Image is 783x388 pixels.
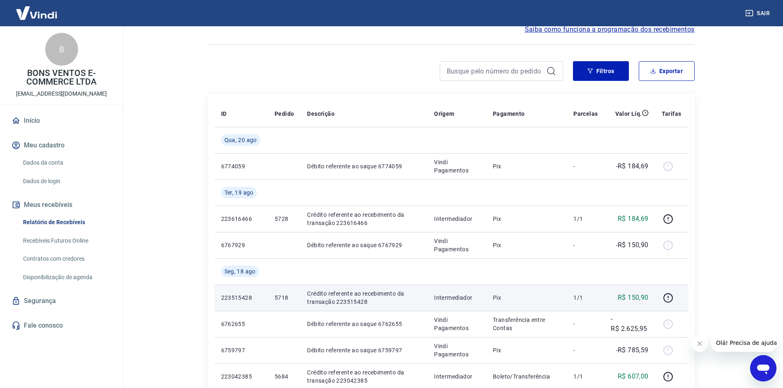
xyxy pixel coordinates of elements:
p: Transferência entre Contas [493,316,560,332]
a: Disponibilização de agenda [20,269,113,286]
a: Recebíveis Futuros Online [20,232,113,249]
p: Valor Líq. [615,110,642,118]
p: - [573,346,598,354]
p: 223515428 [221,294,261,302]
p: Pix [493,215,560,223]
p: 5684 [275,372,294,381]
iframe: Mensagem da empresa [711,334,776,352]
a: Fale conosco [10,317,113,335]
p: Intermediador [434,372,480,381]
p: Pix [493,346,560,354]
p: Vindi Pagamentos [434,237,480,253]
button: Filtros [573,61,629,81]
a: Contratos com credores [20,250,113,267]
p: 6774059 [221,162,261,170]
p: - [573,320,598,328]
span: Qua, 20 ago [224,136,257,144]
a: Saiba como funciona a programação dos recebimentos [525,25,695,34]
p: 5718 [275,294,294,302]
button: Meu cadastro [10,136,113,154]
p: Boleto/Transferência [493,372,560,381]
p: Pix [493,162,560,170]
p: -R$ 184,69 [616,161,649,171]
p: Débito referente ao saque 6762655 [307,320,421,328]
p: Parcelas [573,110,598,118]
p: 1/1 [573,215,598,223]
p: Débito referente ao saque 6767929 [307,241,421,249]
p: - [573,162,598,170]
div: B [45,33,78,66]
p: Descrição [307,110,335,118]
a: Relatório de Recebíveis [20,214,113,231]
a: Segurança [10,292,113,310]
p: 6759797 [221,346,261,354]
p: R$ 150,90 [618,293,649,303]
p: 223042385 [221,372,261,381]
p: Pix [493,294,560,302]
p: 1/1 [573,294,598,302]
p: 5728 [275,215,294,223]
p: Crédito referente ao recebimento da transação 223042385 [307,368,421,385]
a: Dados da conta [20,154,113,171]
p: R$ 184,69 [618,214,649,224]
p: 1/1 [573,372,598,381]
p: Débito referente ao saque 6774059 [307,162,421,170]
p: Débito referente ao saque 6759797 [307,346,421,354]
span: Olá! Precisa de ajuda? [5,6,69,12]
a: Dados de login [20,173,113,190]
p: - [573,241,598,249]
p: Tarifas [662,110,681,118]
img: Vindi [10,0,63,25]
p: Intermediador [434,294,480,302]
iframe: Botão para abrir a janela de mensagens [750,355,776,381]
button: Meus recebíveis [10,196,113,214]
p: BONS VENTOS E-COMMERCE LTDA [7,69,116,86]
p: Crédito referente ao recebimento da transação 223616466 [307,211,421,227]
p: Crédito referente ao recebimento da transação 223515428 [307,289,421,306]
p: Intermediador [434,215,480,223]
p: Pedido [275,110,294,118]
p: 6767929 [221,241,261,249]
p: Pagamento [493,110,525,118]
p: Pix [493,241,560,249]
span: Seg, 18 ago [224,267,256,276]
iframe: Fechar mensagem [691,335,708,352]
p: Origem [434,110,454,118]
p: ID [221,110,227,118]
p: R$ 607,00 [618,372,649,381]
span: Ter, 19 ago [224,188,254,197]
button: Sair [744,6,773,21]
p: -R$ 150,90 [616,240,649,250]
p: [EMAIL_ADDRESS][DOMAIN_NAME] [16,90,107,98]
a: Início [10,112,113,130]
input: Busque pelo número do pedido [447,65,543,77]
p: -R$ 785,59 [616,345,649,355]
p: -R$ 2.625,95 [611,314,648,334]
p: Vindi Pagamentos [434,316,480,332]
button: Exportar [639,61,695,81]
p: Vindi Pagamentos [434,342,480,358]
p: 6762655 [221,320,261,328]
p: 223616466 [221,215,261,223]
p: Vindi Pagamentos [434,158,480,174]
